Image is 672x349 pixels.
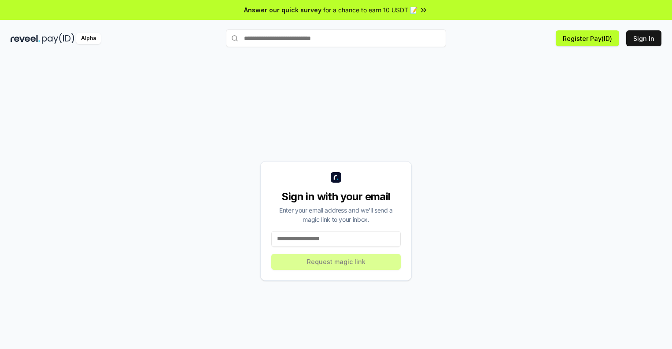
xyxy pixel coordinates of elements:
div: Sign in with your email [271,190,401,204]
img: pay_id [42,33,74,44]
img: logo_small [331,172,341,183]
button: Register Pay(ID) [556,30,619,46]
img: reveel_dark [11,33,40,44]
div: Alpha [76,33,101,44]
div: Enter your email address and we’ll send a magic link to your inbox. [271,206,401,224]
span: for a chance to earn 10 USDT 📝 [323,5,417,15]
button: Sign In [626,30,661,46]
span: Answer our quick survey [244,5,321,15]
